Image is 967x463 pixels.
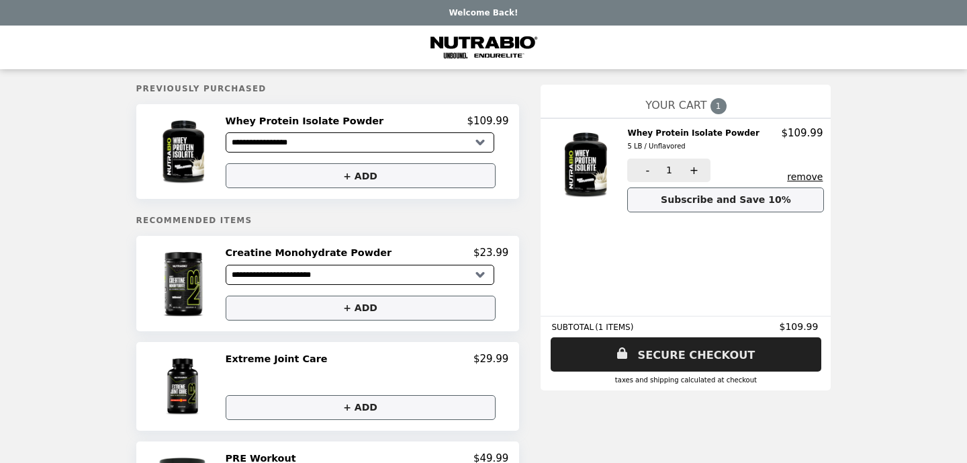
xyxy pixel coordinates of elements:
[627,187,824,212] button: Subscribe and Save 10%
[781,127,823,139] p: $109.99
[551,337,821,372] a: SECURE CHECKOUT
[595,323,633,332] span: ( 1 ITEMS )
[627,159,664,182] button: -
[146,115,222,188] img: Whey Protein Isolate Powder
[149,353,220,420] img: Extreme Joint Care
[146,247,222,320] img: Creatine Monohydrate Powder
[666,165,672,175] span: 1
[710,98,727,114] span: 1
[627,140,759,153] div: 5 LB / Unflavored
[226,163,496,188] button: + ADD
[136,216,520,225] h5: Recommended Items
[226,353,333,365] h2: Extreme Joint Care
[449,8,518,17] p: Welcome Back!
[547,127,626,202] img: Whey Protein Isolate Powder
[226,247,398,259] h2: Creatine Monohydrate Powder
[226,296,496,321] button: + ADD
[226,132,494,153] select: Select a product variant
[780,321,821,332] span: $109.99
[551,376,820,384] div: Taxes and Shipping calculated at checkout
[427,34,540,61] img: Brand Logo
[473,247,509,259] p: $23.99
[627,127,764,153] h2: Whey Protein Isolate Powder
[226,115,389,127] h2: Whey Protein Isolate Powder
[551,323,595,332] span: SUBTOTAL
[136,84,520,93] h5: Previously Purchased
[467,115,508,127] p: $109.99
[645,99,706,112] span: YOUR CART
[226,395,496,420] button: + ADD
[473,353,509,365] p: $29.99
[226,265,494,285] select: Select a product variant
[674,159,710,182] button: +
[787,171,823,182] button: remove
